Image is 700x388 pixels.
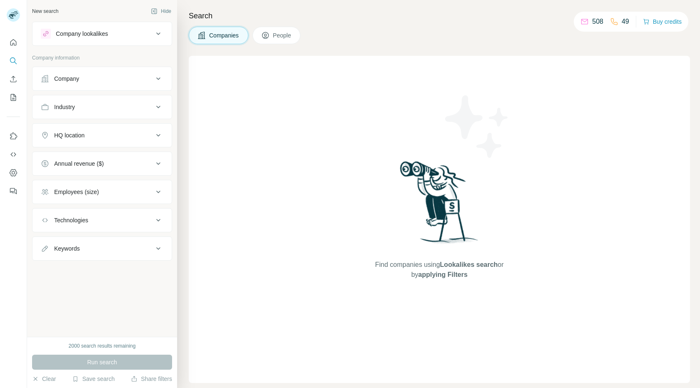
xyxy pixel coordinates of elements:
button: Share filters [131,375,172,383]
button: Industry [32,97,172,117]
button: Save search [72,375,115,383]
div: Annual revenue ($) [54,159,104,168]
img: Surfe Illustration - Stars [440,89,515,164]
div: New search [32,7,58,15]
button: Company lookalikes [32,24,172,44]
div: Industry [54,103,75,111]
button: Enrich CSV [7,72,20,87]
span: Companies [209,31,240,40]
p: 508 [592,17,603,27]
div: Company [54,75,79,83]
button: Technologies [32,210,172,230]
button: Search [7,53,20,68]
div: Technologies [54,216,88,224]
button: Company [32,69,172,89]
button: Clear [32,375,56,383]
div: Company lookalikes [56,30,108,38]
span: People [273,31,292,40]
div: Employees (size) [54,188,99,196]
button: Buy credits [643,16,682,27]
button: Use Surfe on LinkedIn [7,129,20,144]
button: Use Surfe API [7,147,20,162]
p: 49 [622,17,629,27]
span: Lookalikes search [440,261,498,268]
div: 2000 search results remaining [69,342,136,350]
button: HQ location [32,125,172,145]
span: Find companies using or by [372,260,506,280]
div: HQ location [54,131,85,139]
button: My lists [7,90,20,105]
h4: Search [189,10,690,22]
button: Employees (size) [32,182,172,202]
img: Surfe Illustration - Woman searching with binoculars [396,159,483,252]
span: applying Filters [418,271,467,278]
p: Company information [32,54,172,62]
button: Feedback [7,184,20,199]
button: Dashboard [7,165,20,180]
button: Quick start [7,35,20,50]
button: Hide [145,5,177,17]
button: Annual revenue ($) [32,154,172,174]
button: Keywords [32,239,172,259]
div: Keywords [54,244,80,253]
